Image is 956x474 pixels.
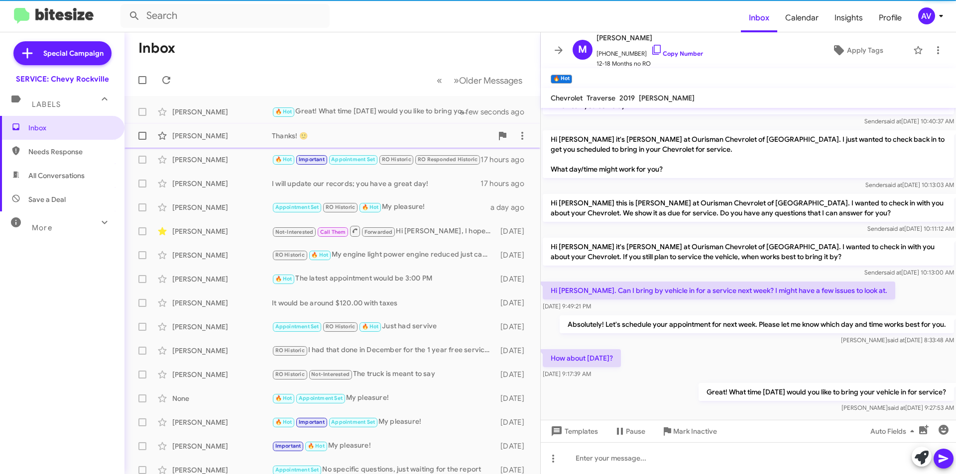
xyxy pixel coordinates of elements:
button: Auto Fields [862,422,926,440]
span: Mark Inactive [673,422,717,440]
div: [DATE] [495,274,532,284]
a: Insights [827,3,871,32]
span: said at [885,181,902,189]
a: Inbox [741,3,777,32]
p: Hi [PERSON_NAME] it's [PERSON_NAME] at Ourisman Chevrolet of [GEOGRAPHIC_DATA]. I wanted to check... [543,238,954,266]
div: [PERSON_NAME] [172,298,272,308]
div: [PERSON_NAME] [172,179,272,189]
div: a few seconds ago [473,107,532,117]
div: Thanks! 🙂 [272,131,492,141]
span: Forwarded [362,227,395,237]
span: 🔥 Hot [362,323,379,330]
span: Sender [DATE] 10:13:00 AM [864,269,954,276]
span: 12-18 Months no RO [597,59,703,69]
div: [PERSON_NAME] [172,441,272,451]
span: 🔥 Hot [275,419,292,425]
div: [PERSON_NAME] [172,274,272,284]
span: « [437,74,442,87]
span: 🔥 Hot [275,156,292,163]
span: [DATE] 9:17:39 AM [543,370,591,378]
span: said at [884,269,901,276]
span: Older Messages [459,75,522,86]
div: [DATE] [495,298,532,308]
div: [PERSON_NAME] [172,202,272,212]
div: My pleasure! [272,201,490,213]
input: Search [120,4,330,28]
div: Just had servive [272,321,495,332]
span: Traverse [587,94,615,102]
span: [PERSON_NAME] [DATE] 9:27:53 AM [841,404,954,411]
div: [PERSON_NAME] [172,226,272,236]
div: [DATE] [495,441,532,451]
div: [DATE] [495,346,532,356]
span: Appointment Set [275,323,319,330]
div: [DATE] [495,393,532,403]
span: Important [299,419,325,425]
a: Calendar [777,3,827,32]
div: [DATE] [495,250,532,260]
span: [DATE] 9:49:21 PM [543,302,591,310]
span: RO Historic [382,156,411,163]
span: Appointment Set [275,467,319,473]
div: Great! What time [DATE] would you like to bring your vehicle in for service? [272,106,473,117]
span: Apply Tags [847,41,883,59]
div: [DATE] [495,322,532,332]
p: Hi [PERSON_NAME] it's [PERSON_NAME] at Ourisman Chevrolet of [GEOGRAPHIC_DATA]. I just wanted to ... [543,130,954,178]
span: 🔥 Hot [275,108,292,115]
div: [DATE] [495,417,532,427]
span: All Conversations [28,171,85,181]
span: [PERSON_NAME] [DATE] 8:33:48 AM [841,336,954,344]
p: How about [DATE]? [543,349,621,367]
button: Templates [541,422,606,440]
span: Chevrolet [551,94,583,102]
span: 🔥 Hot [275,276,292,282]
span: Needs Response [28,147,113,157]
span: RO Historic [275,371,305,378]
span: Sender [DATE] 10:13:03 AM [865,181,954,189]
span: Sender [DATE] 10:11:12 AM [867,225,954,232]
h1: Inbox [138,40,175,56]
div: [PERSON_NAME] [172,370,272,379]
span: Auto Fields [870,422,918,440]
div: [DATE] [495,226,532,236]
nav: Page navigation example [431,70,528,91]
div: SERVICE: Chevy Rockville [16,74,109,84]
div: AV [918,7,935,24]
div: 17 hours ago [480,179,532,189]
span: Sender [DATE] 10:40:37 AM [864,117,954,125]
div: [PERSON_NAME] [172,107,272,117]
small: 🔥 Hot [551,75,572,84]
div: [DATE] [495,370,532,379]
div: [PERSON_NAME] [172,250,272,260]
span: M [578,42,587,58]
button: Pause [606,422,653,440]
span: Not-Interested [275,229,314,235]
button: Next [448,70,528,91]
span: » [454,74,459,87]
span: RO Responded Historic [418,156,478,163]
div: I will update our records; you have a great day! [272,179,480,189]
span: Inbox [28,123,113,133]
div: The truck is meant to say [272,369,495,380]
span: said at [884,117,901,125]
div: My pleasure! [272,440,495,452]
a: Profile [871,3,910,32]
span: Important [275,443,301,449]
span: Save a Deal [28,194,66,204]
p: Absolutely! Let's schedule your appointment for next week. Please let me know which day and time ... [560,315,954,333]
span: said at [887,336,905,344]
button: AV [910,7,945,24]
div: a day ago [490,202,532,212]
div: The latest appointment would be 3:00 PM [272,273,495,284]
span: [PHONE_NUMBER] [597,44,703,59]
div: [PERSON_NAME] [172,346,272,356]
span: Appointment Set [331,419,375,425]
span: RO Historic [275,347,305,354]
span: Important [299,156,325,163]
p: Hi [PERSON_NAME]. Can I bring by vehicle in for a service next week? I might have a few issues to... [543,282,895,299]
span: 🔥 Hot [362,204,379,210]
div: My pleasure! [272,392,495,404]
